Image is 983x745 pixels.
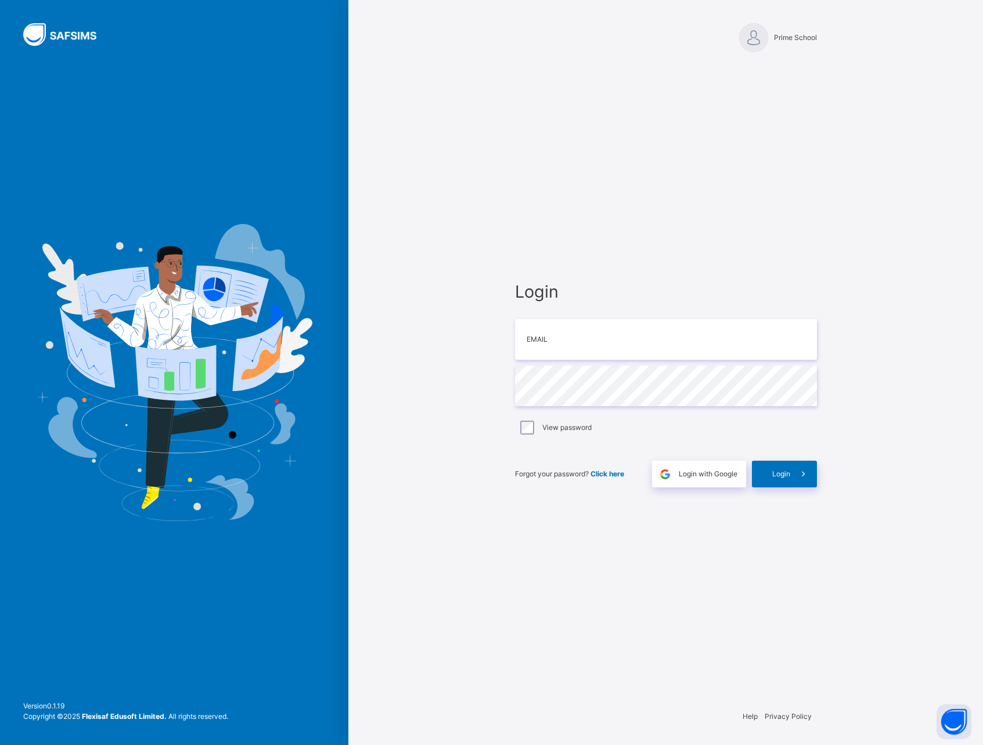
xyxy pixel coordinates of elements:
a: Help [743,712,758,721]
span: Version 0.1.19 [23,701,228,711]
label: View password [542,422,592,433]
img: SAFSIMS Logo [23,23,110,46]
a: Click here [590,469,624,478]
button: Open asap [937,704,971,739]
span: Login [772,469,790,479]
strong: Flexisaf Edusoft Limited. [82,712,167,721]
span: Prime School [774,32,817,43]
span: Login with Google [679,469,737,479]
span: Login [515,279,817,304]
a: Privacy Policy [765,712,812,721]
img: Hero Image [36,224,312,521]
img: google.396cfc9801f0270233282035f929180a.svg [658,468,672,481]
span: Forgot your password? [515,469,624,478]
span: Copyright © 2025 All rights reserved. [23,712,228,721]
